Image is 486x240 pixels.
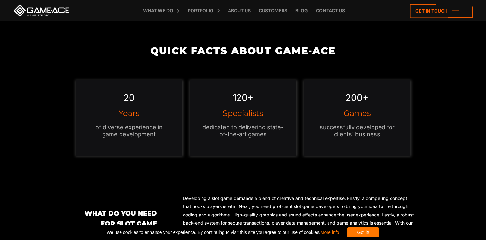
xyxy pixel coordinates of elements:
h3: Specialists [203,110,284,117]
h2: Quick Facts about Game-Ace [72,45,414,56]
em: 20 [123,92,135,103]
div: Got it! [347,227,379,237]
em: 200+ [346,92,369,103]
p: of diverse experience in game development [88,124,170,138]
a: Get in touch [410,4,473,18]
a: More info [320,230,339,235]
p: dedicated to delivering state-of-the-art games [203,124,284,138]
span: We use cookies to enhance your experience. By continuing to visit this site you agree to our use ... [107,227,339,237]
em: 120+ [233,92,254,103]
h3: Games [317,110,398,117]
h3: Years [88,110,170,117]
p: successfully developed for clients' business [317,124,398,138]
h2: What Do You Need for Slot Game Development? [72,208,157,239]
